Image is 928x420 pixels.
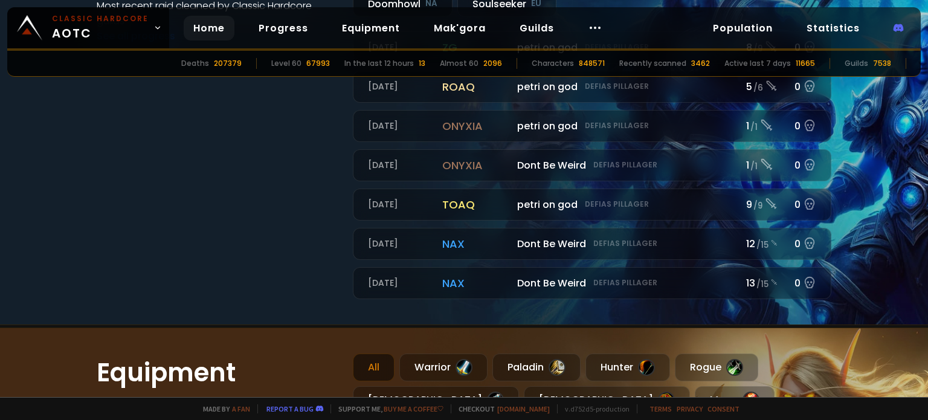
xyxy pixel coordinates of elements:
a: [DOMAIN_NAME] [497,404,550,413]
a: Classic HardcoreAOTC [7,7,169,48]
a: Population [703,16,782,40]
div: 207379 [214,58,242,69]
span: Checkout [451,404,550,413]
a: [DATE]onyxiapetri on godDefias Pillager1 /10 [353,110,831,142]
a: Privacy [677,404,703,413]
div: Warrior [399,354,488,381]
div: Deaths [181,58,209,69]
div: Mage [695,386,775,414]
a: Mak'gora [424,16,495,40]
div: Guilds [845,58,868,69]
a: Consent [707,404,739,413]
div: Recently scanned [619,58,686,69]
div: 3462 [691,58,710,69]
div: All [353,354,395,381]
div: Paladin [492,354,581,381]
div: [DEMOGRAPHIC_DATA] [524,386,690,414]
div: Almost 60 [440,58,478,69]
a: [DATE]naxDont Be WeirdDefias Pillager12 /150 [353,228,831,260]
small: Classic Hardcore [52,13,149,24]
a: Progress [249,16,318,40]
a: Statistics [797,16,869,40]
a: Equipment [332,16,410,40]
div: [DEMOGRAPHIC_DATA] [353,386,519,414]
span: v. d752d5 - production [557,404,630,413]
a: Home [184,16,234,40]
a: a fan [232,404,250,413]
a: Buy me a coffee [384,404,443,413]
div: 2096 [483,58,502,69]
div: In the last 12 hours [344,58,414,69]
a: [DATE]roaqpetri on godDefias Pillager5 /60 [353,71,831,103]
div: 848571 [579,58,605,69]
div: 11665 [796,58,815,69]
span: Made by [196,404,250,413]
a: Report a bug [266,404,314,413]
div: 67993 [306,58,330,69]
div: Characters [532,58,574,69]
div: 13 [419,58,425,69]
a: [DATE]onyxiaDont Be WeirdDefias Pillager1 /10 [353,149,831,181]
div: Level 60 [271,58,301,69]
div: Hunter [585,354,670,381]
div: Active last 7 days [724,58,791,69]
div: Rogue [675,354,758,381]
a: Guilds [510,16,564,40]
span: AOTC [52,13,149,42]
div: 7538 [873,58,891,69]
span: Support me, [330,404,443,413]
a: [DATE]naxDont Be WeirdDefias Pillager13 /150 [353,267,831,299]
a: [DATE]toaqpetri on godDefias Pillager9 /90 [353,189,831,221]
a: Terms [649,404,672,413]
